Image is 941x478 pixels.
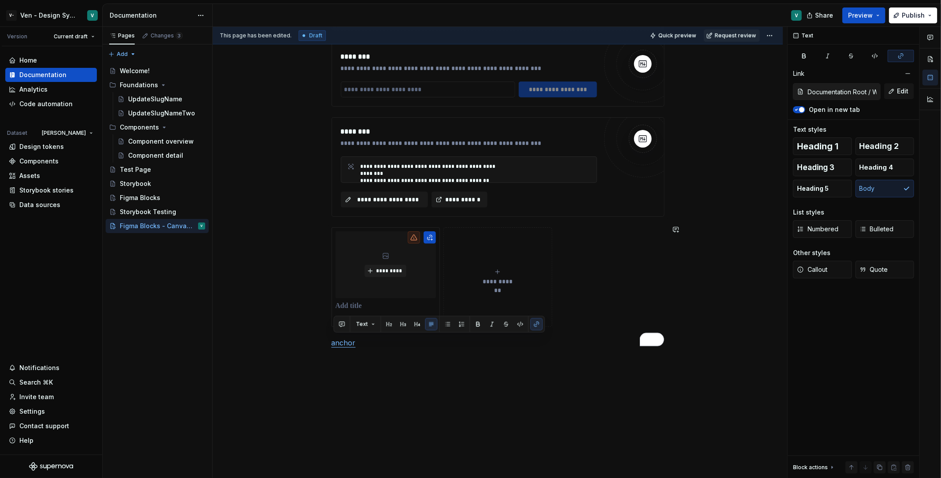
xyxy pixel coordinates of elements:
div: Changes [151,32,183,39]
a: UpdateSlugNameTwo [114,106,209,120]
div: Draft [299,30,326,41]
div: Figma Blocks - Canvas and Grid [120,222,192,230]
a: Figma Blocks - Canvas and GridV [106,219,209,233]
div: V [795,12,798,19]
div: Page tree [106,64,209,233]
span: Callout [797,265,827,274]
button: Help [5,434,97,448]
div: Block actions [793,464,828,471]
div: Storybook stories [19,186,74,195]
span: Preview [848,11,873,20]
div: Search ⌘K [19,378,53,387]
div: Test Page [120,165,151,174]
svg: Supernova Logo [29,462,73,471]
button: Preview [842,7,886,23]
div: Contact support [19,422,69,430]
div: Components [106,120,209,134]
span: Heading 4 [860,163,893,172]
button: Add [106,48,139,60]
a: Storybook [106,177,209,191]
a: Design tokens [5,140,97,154]
span: Quick preview [658,32,696,39]
button: Callout [793,261,852,278]
button: Text [352,318,379,330]
a: Analytics [5,82,97,96]
span: Add [117,51,128,58]
div: Component overview [128,137,194,146]
a: Storybook stories [5,183,97,197]
a: UpdateSlugName [114,92,209,106]
div: Pages [109,32,135,39]
div: Block actions [793,461,836,474]
div: Link [793,69,804,78]
div: Notifications [19,363,59,372]
button: Heading 5 [793,180,852,197]
button: Heading 4 [856,159,915,176]
button: Edit [884,83,914,99]
div: Components [120,123,159,132]
div: Storybook Testing [120,208,176,216]
div: Text styles [793,125,827,134]
a: Test Page [106,163,209,177]
label: Open in new tab [809,105,860,114]
span: 3 [176,32,183,39]
button: [PERSON_NAME] [38,127,97,139]
span: Share [815,11,833,20]
span: Heading 3 [797,163,834,172]
button: Quote [856,261,915,278]
button: Contact support [5,419,97,433]
div: Other styles [793,248,830,257]
div: Ven - Design System Test [20,11,77,20]
span: Quote [860,265,888,274]
button: Heading 2 [856,137,915,155]
button: Current draft [50,30,99,43]
div: UpdateSlugNameTwo [128,109,195,118]
a: Invite team [5,390,97,404]
button: Numbered [793,220,852,238]
a: Data sources [5,198,97,212]
span: [PERSON_NAME] [42,130,86,137]
a: Assets [5,169,97,183]
button: Heading 3 [793,159,852,176]
div: Data sources [19,200,60,209]
span: This page has been edited. [220,32,292,39]
div: Design tokens [19,142,64,151]
div: Storybook [120,179,151,188]
div: Component detail [128,151,183,160]
span: Publish [902,11,925,20]
span: Current draft [54,33,88,40]
button: Share [802,7,839,23]
div: V- [6,10,17,21]
div: Settings [19,407,45,416]
span: Bulleted [860,225,894,233]
div: Components [19,157,59,166]
div: Home [19,56,37,65]
button: Search ⌘K [5,375,97,389]
span: Heading 5 [797,184,829,193]
div: Documentation [110,11,193,20]
a: Storybook Testing [106,205,209,219]
button: Heading 1 [793,137,852,155]
span: Heading 2 [860,142,899,151]
a: Code automation [5,97,97,111]
button: Notifications [5,361,97,375]
button: V-Ven - Design System TestV [2,6,100,25]
div: Assets [19,171,40,180]
div: V [91,12,94,19]
a: Welcome! [106,64,209,78]
a: anchor [332,338,356,347]
button: Bulleted [856,220,915,238]
div: Dataset [7,130,27,137]
div: Code automation [19,100,73,108]
span: Heading 1 [797,142,838,151]
a: Component overview [114,134,209,148]
span: Edit [897,87,908,96]
div: Foundations [120,81,158,89]
div: Foundations [106,78,209,92]
span: Numbered [797,225,838,233]
a: Figma Blocks [106,191,209,205]
div: Documentation [19,70,66,79]
div: Analytics [19,85,48,94]
div: Help [19,436,33,445]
